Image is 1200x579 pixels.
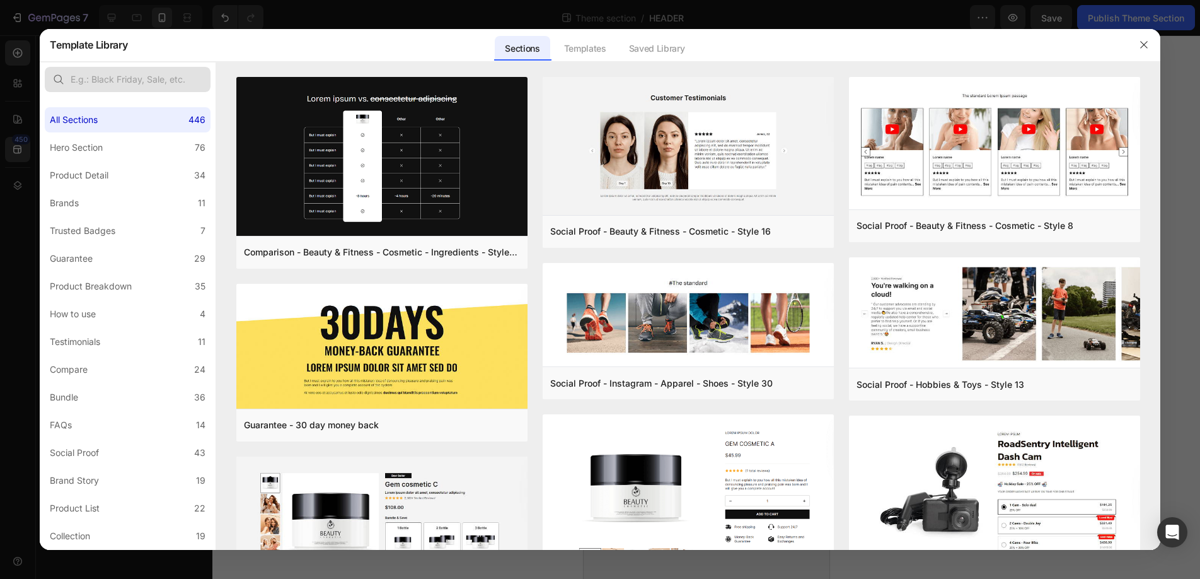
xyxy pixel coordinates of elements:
[50,251,93,266] div: Guarantee
[194,168,205,183] div: 34
[195,140,205,155] div: 76
[550,376,773,391] div: Social Proof - Instagram - Apparel - Shoes - Style 30
[50,529,90,544] div: Collection
[45,67,211,92] input: E.g.: Black Friday, Sale, etc.
[1157,517,1187,547] div: Open Intercom Messenger
[194,501,205,516] div: 22
[495,36,550,61] div: Sections
[196,473,205,488] div: 19
[194,251,205,266] div: 29
[50,501,100,516] div: Product List
[200,223,205,238] div: 7
[50,140,103,155] div: Hero Section
[195,279,205,294] div: 35
[50,445,99,460] div: Social Proof
[236,284,528,411] img: g30.png
[50,279,132,294] div: Product Breakdown
[236,77,528,238] img: c19.png
[857,377,1024,392] div: Social Proof - Hobbies & Toys - Style 13
[50,112,98,127] div: All Sections
[198,196,205,211] div: 11
[194,362,205,377] div: 24
[200,307,205,322] div: 4
[550,224,771,239] div: Social Proof - Beauty & Fitness - Cosmetic - Style 16
[50,362,88,377] div: Compare
[194,445,205,460] div: 43
[50,418,72,433] div: FAQs
[67,6,149,19] span: iPhone 13 Pro ( 390 px)
[188,112,205,127] div: 446
[69,45,177,85] img: gempages_570240670187390104-5fccebe0-6af9-4ab8-81ec-1b12ce293cf8.png
[554,36,616,61] div: Templates
[543,263,834,370] img: sp30.png
[543,77,834,218] img: sp16.png
[194,390,205,405] div: 36
[857,218,1073,233] div: Social Proof - Beauty & Fitness - Cosmetic - Style 8
[50,28,127,61] h2: Template Library
[849,77,1140,212] img: sp8.png
[244,418,379,433] div: Guarantee - 30 day money back
[50,223,115,238] div: Trusted Badges
[196,529,205,544] div: 19
[849,257,1140,370] img: sp13.png
[196,418,205,433] div: 14
[50,196,79,211] div: Brands
[198,334,205,349] div: 11
[50,168,108,183] div: Product Detail
[50,334,100,349] div: Testimonials
[50,307,96,322] div: How to use
[50,390,78,405] div: Bundle
[619,36,695,61] div: Saved Library
[244,245,520,260] div: Comparison - Beauty & Fitness - Cosmetic - Ingredients - Style 19
[50,473,99,488] div: Brand Story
